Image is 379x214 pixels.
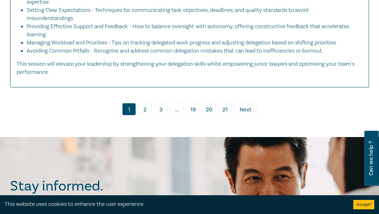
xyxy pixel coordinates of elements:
[154,103,168,115] a: 3
[138,103,152,115] a: 2
[122,103,136,115] a: 1
[27,39,356,47] li: Managing Workload and Priorities - Tips on tracking delegated work progress and adjusting delegat...
[27,47,362,55] li: Avoiding Common Pitfalls - Recognise and address common delegation mistakes that can lead to inef...
[10,178,158,194] h2: Stay informed.
[202,103,215,115] a: 20
[186,103,200,115] a: 19
[17,60,362,76] p: This session will elevate your leadership by strengthening your delegation skills whilst empoweri...
[27,23,356,39] li: Providing Effective Support and Feedback - How to balance oversight with autonomy, offering const...
[27,6,356,23] li: Setting Clear Expectations - Techniques for communicating task objectives, deadlines, and quality...
[234,103,257,115] a: Next
[170,103,184,115] span: ...
[353,200,374,209] button: Accept cookies
[368,135,374,182] span: Can we help ?
[240,106,252,114] span: Next
[5,200,344,208] div: This website uses cookies to enhance the user experience.
[218,103,231,115] a: 21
